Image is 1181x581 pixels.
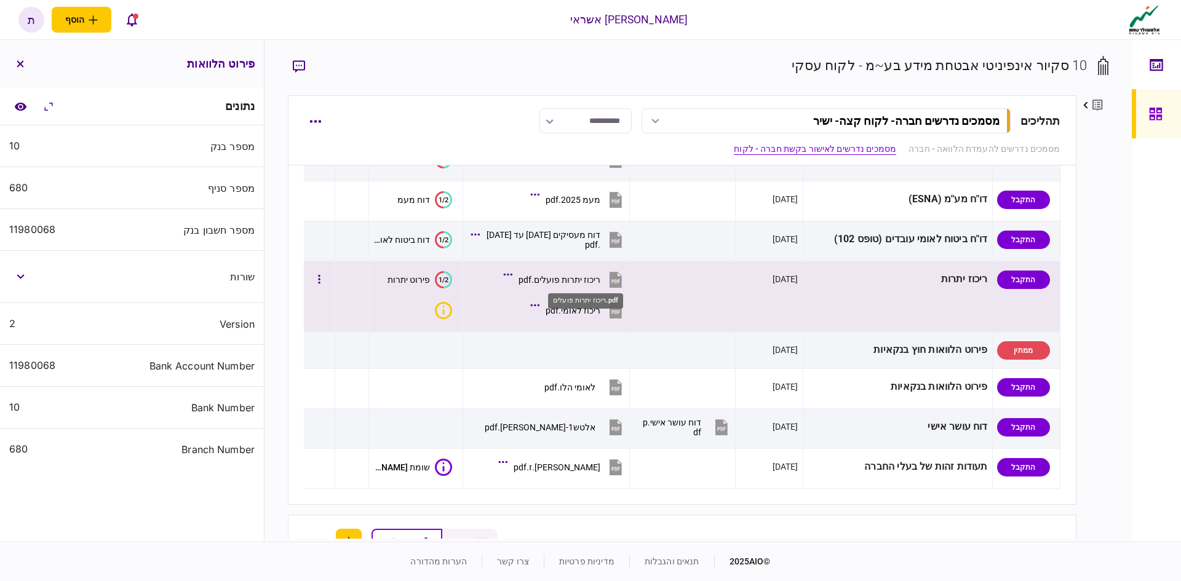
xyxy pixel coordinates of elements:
div: פירוט הלוואות חוץ בנקאיות [808,336,988,364]
div: bank account number [137,361,255,371]
div: 2 [9,318,15,330]
button: הרחב\כווץ הכל [38,95,60,117]
div: מספר בנק [137,141,255,151]
button: לאומי הלו.pdf [544,373,625,401]
div: 10 סקיור אינפיניטי אבטחת מידע בע~מ - לקוח עסקי [792,55,1088,76]
img: client company logo [1126,4,1163,35]
div: מסמכים נדרשים חברה- לקוח קצה - ישיר [813,114,1000,127]
div: התקבל [997,378,1050,397]
button: 1/2פירוט יתרות [388,271,452,288]
button: רשימה [442,529,497,555]
button: ת [18,7,44,33]
div: [DATE] [773,460,798,473]
span: עץ בעלויות [383,537,417,546]
div: לאומי הלו.pdf [544,382,595,392]
button: אלטש1-שי.pdf [485,413,625,441]
button: 1/2דוח מעמ [397,191,452,208]
div: ריכוז לאומי.pdf [546,306,600,315]
span: רשימה [452,537,474,546]
div: [DATE] [773,344,798,356]
div: אלטש1-שי.pdf [485,422,595,432]
div: פירוט הלוואות בנקאיות [808,373,988,401]
div: 10 [9,401,20,413]
div: שי ת.ז.pdf [514,462,600,472]
div: דו"ח מע"מ (ESNA) [808,186,988,213]
div: [DATE] [773,273,798,285]
text: 1/2 [439,275,448,283]
div: התקבל [997,418,1050,437]
div: התקבל [997,191,1050,209]
div: ממתין [997,341,1050,360]
div: תעודות זהות של בעלי החברה [808,453,988,481]
a: מדיניות פרטיות [559,556,614,566]
div: 11980068 [9,224,55,235]
div: מספר סניף [137,183,255,193]
div: שומת מס [373,462,430,472]
div: [DATE] [773,421,798,433]
div: © 2025 AIO [714,555,771,568]
button: שומת מס [373,459,452,476]
div: דוח מעמ [397,195,430,205]
button: פתח תפריט להוספת לקוח [52,7,111,33]
div: 10 [9,140,20,152]
div: ריכוז יתרות פועלים.pdf [519,275,600,285]
div: איכות לא מספקת [435,302,452,319]
div: פירוט יתרות [388,275,430,285]
div: bank number [137,403,255,413]
button: ריכוז יתרות פועלים.pdf [506,266,625,293]
div: דו"ח ביטוח לאומי עובדים (טופס 102) [808,226,988,253]
div: version [137,319,255,329]
div: ריכוז יתרות פועלים.pdf [548,293,623,309]
text: 1/2 [439,196,448,204]
a: הערות מהדורה [410,556,467,566]
div: דוח עושר אישי.pdf [640,417,701,437]
div: [DATE] [773,233,798,245]
div: [DATE] [773,193,798,205]
text: 1/2 [439,235,448,243]
div: branch number [137,445,255,454]
div: מפת קשרים [983,529,1040,555]
div: מספר חשבון בנק [137,225,255,235]
button: עץ בעלויות [372,529,442,555]
a: מסמכים נדרשים להעמדת הלוואה - חברה [909,143,1060,156]
button: דוח מעסיקים ינואר עד יולי 2025.pdf [474,226,625,253]
div: מעמ 2025.pdf [546,195,600,205]
button: דוח עושר אישי.pdf [640,413,731,441]
div: תהליכים [1020,113,1060,129]
button: איכות לא מספקת [430,302,452,319]
div: דוח ביטוח לאומי [373,235,430,245]
div: שורות [137,272,255,282]
div: 680 [9,182,28,194]
div: התקבל [997,271,1050,289]
button: ריכוז לאומי.pdf [533,296,625,324]
div: התקבל [997,231,1050,249]
div: דוח מעסיקים ינואר עד יולי 2025.pdf [486,230,600,250]
a: צרו קשר [497,556,529,566]
a: מסמכים נדרשים לאישור בקשת חברה - לקוח [734,143,896,156]
button: פתח רשימת התראות [119,7,145,33]
div: ריכוז יתרות [808,266,988,293]
div: [PERSON_NAME] אשראי [570,12,688,28]
div: [DATE] [773,381,798,393]
h3: פירוט הלוואות [187,58,255,69]
div: נתונים [225,100,255,113]
div: 680 [9,443,28,455]
div: התקבל [997,458,1050,476]
a: תנאים והגבלות [645,556,699,566]
button: שי ת.ז.pdf [501,453,625,481]
div: דוח עושר אישי [808,413,988,441]
button: מסמכים נדרשים חברה- לקוח קצה- ישיר [642,108,1011,133]
a: השוואה למסמך [9,95,31,117]
button: מעמ 2025.pdf [533,186,625,213]
div: 11980068 [9,360,55,371]
button: 1/2דוח ביטוח לאומי [373,231,452,248]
